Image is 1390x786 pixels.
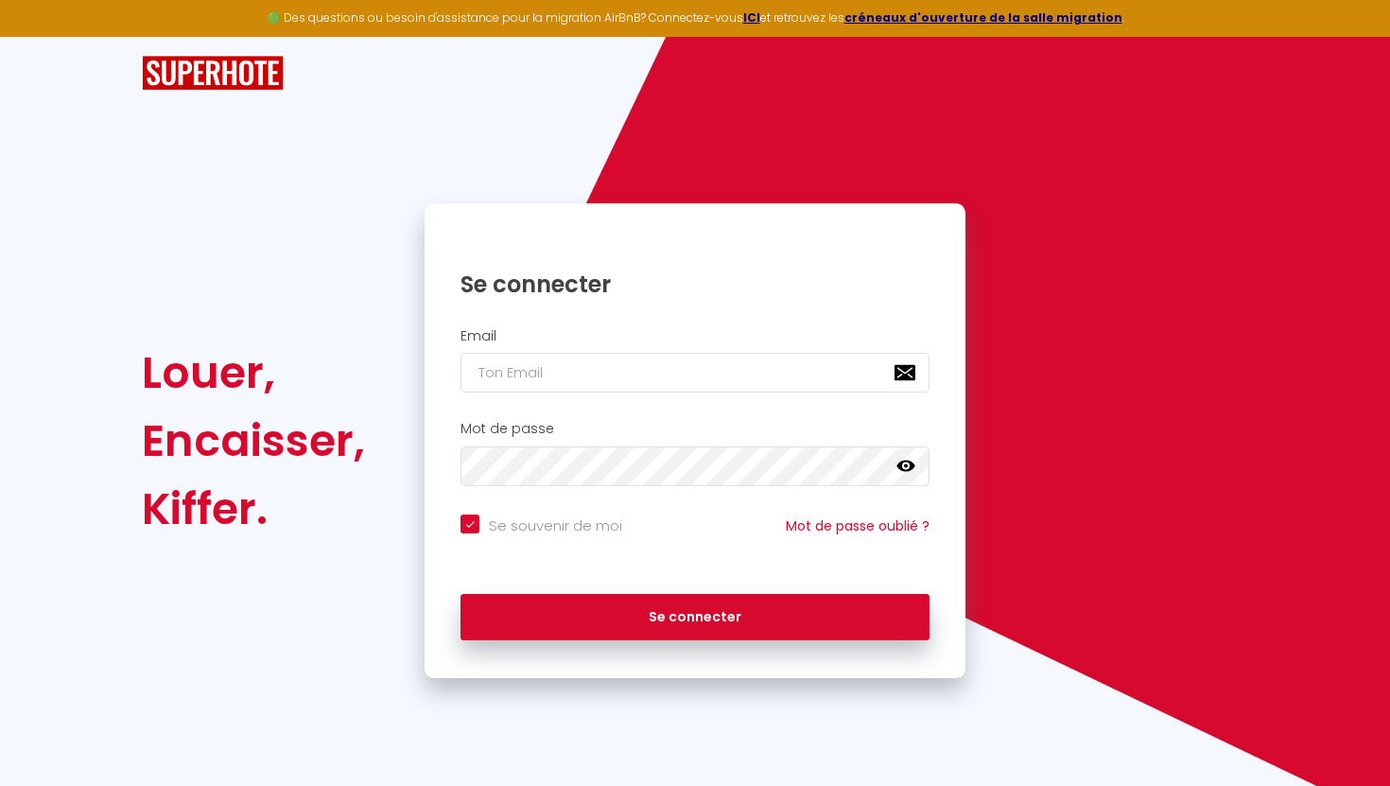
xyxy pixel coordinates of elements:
[460,594,930,641] button: Se connecter
[460,353,930,393] input: Ton Email
[142,56,284,91] img: SuperHote logo
[743,9,760,26] a: ICI
[844,9,1122,26] a: créneaux d'ouverture de la salle migration
[142,407,365,475] div: Encaisser,
[460,328,930,344] h2: Email
[460,421,930,437] h2: Mot de passe
[460,270,930,299] h1: Se connecter
[142,475,365,543] div: Kiffer.
[786,516,930,535] a: Mot de passe oublié ?
[142,339,365,407] div: Louer,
